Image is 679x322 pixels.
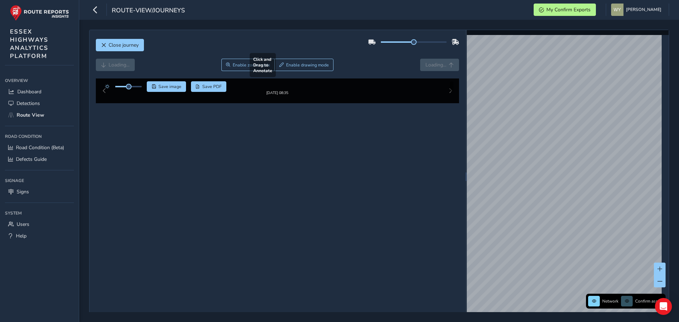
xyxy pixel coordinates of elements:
div: Overview [5,75,74,86]
img: diamond-layout [611,4,623,16]
span: My Confirm Exports [546,6,591,13]
div: System [5,208,74,218]
span: route-view/journeys [112,6,185,16]
img: Thumbnail frame [256,89,299,96]
a: Route View [5,109,74,121]
button: Draw [274,59,333,71]
span: Save PDF [202,84,222,89]
a: Help [5,230,74,242]
span: Road Condition (Beta) [16,144,64,151]
span: Detections [17,100,40,107]
button: PDF [191,81,227,92]
a: Detections [5,98,74,109]
button: Close journey [96,39,144,51]
span: [PERSON_NAME] [626,4,661,16]
div: Open Intercom Messenger [655,298,672,315]
span: Enable zoom mode [233,62,270,68]
button: [PERSON_NAME] [611,4,664,16]
div: [DATE] 08:35 [256,96,299,101]
div: Road Condition [5,131,74,142]
a: Road Condition (Beta) [5,142,74,153]
img: rr logo [10,5,69,21]
span: Signs [17,188,29,195]
a: Signs [5,186,74,198]
a: Dashboard [5,86,74,98]
span: ESSEX HIGHWAYS ANALYTICS PLATFORM [10,28,48,60]
span: Network [602,298,619,304]
span: Confirm assets [635,298,663,304]
a: Defects Guide [5,153,74,165]
span: Help [16,233,27,239]
span: Save image [158,84,181,89]
span: Users [17,221,29,228]
span: Dashboard [17,88,41,95]
button: My Confirm Exports [534,4,596,16]
span: Enable drawing mode [286,62,329,68]
a: Users [5,218,74,230]
div: Signage [5,175,74,186]
span: Route View [17,112,44,118]
button: Save [147,81,186,92]
span: Defects Guide [16,156,47,163]
button: Zoom [221,59,275,71]
span: Close journey [109,42,139,48]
